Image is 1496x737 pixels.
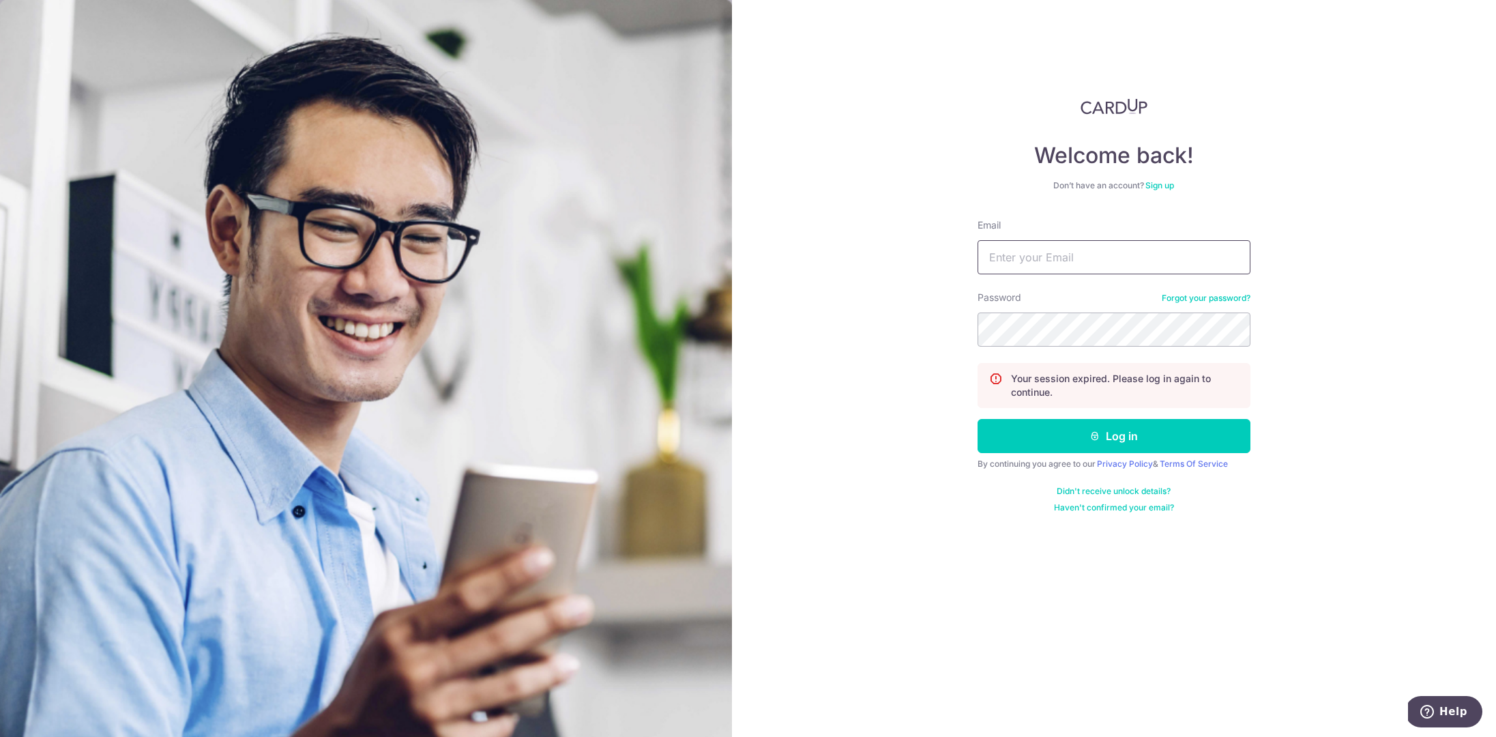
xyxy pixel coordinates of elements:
[978,142,1250,169] h4: Welcome back!
[1145,180,1174,190] a: Sign up
[978,240,1250,274] input: Enter your Email
[978,459,1250,469] div: By continuing you agree to our &
[1081,98,1147,115] img: CardUp Logo
[978,180,1250,191] div: Don’t have an account?
[1057,486,1171,497] a: Didn't receive unlock details?
[1408,696,1482,730] iframe: Opens a widget where you can find more information
[1097,459,1153,469] a: Privacy Policy
[978,419,1250,453] button: Log in
[1160,459,1228,469] a: Terms Of Service
[1054,502,1174,513] a: Haven't confirmed your email?
[1162,293,1250,304] a: Forgot your password?
[978,291,1021,304] label: Password
[1011,372,1239,399] p: Your session expired. Please log in again to continue.
[978,218,1001,232] label: Email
